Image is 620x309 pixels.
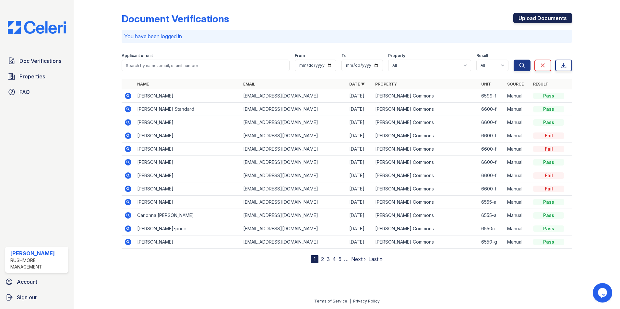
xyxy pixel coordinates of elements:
a: 4 [332,256,336,262]
td: Manual [505,169,531,182]
td: [PERSON_NAME] [135,89,241,103]
td: [PERSON_NAME] [135,235,241,249]
td: Manual [505,103,531,116]
td: [EMAIL_ADDRESS][DOMAIN_NAME] [241,116,347,129]
img: CE_Logo_Blue-a8612792a0a2168367f1c8372b55b34899dd931a85d93a1a3d3e32e68fde9ad4.png [3,21,71,34]
div: Fail [533,172,564,179]
input: Search by name, email, or unit number [122,60,290,71]
td: [EMAIL_ADDRESS][DOMAIN_NAME] [241,103,347,116]
td: [EMAIL_ADDRESS][DOMAIN_NAME] [241,196,347,209]
a: Unit [481,82,491,86]
span: … [344,255,349,263]
td: Manual [505,222,531,235]
td: 6599-f [479,89,505,103]
td: [DATE] [347,235,373,249]
a: Property [375,82,397,86]
td: [PERSON_NAME]-price [135,222,241,235]
td: [DATE] [347,103,373,116]
span: Account [17,278,37,286]
div: | [350,299,351,303]
td: [PERSON_NAME] [135,129,241,143]
td: [PERSON_NAME] Commons [373,129,479,143]
td: [PERSON_NAME] Commons [373,156,479,169]
td: [DATE] [347,182,373,196]
a: Last » [368,256,383,262]
td: Manual [505,235,531,249]
a: Email [243,82,255,86]
td: 6600-f [479,116,505,129]
td: [DATE] [347,169,373,182]
a: 5 [339,256,341,262]
td: 6600-f [479,156,505,169]
a: Privacy Policy [353,299,380,303]
div: Pass [533,93,564,99]
span: Sign out [17,293,37,301]
td: [PERSON_NAME] [135,182,241,196]
td: [EMAIL_ADDRESS][DOMAIN_NAME] [241,169,347,182]
a: Account [3,275,71,288]
div: Pass [533,106,564,112]
div: Pass [533,199,564,205]
td: [DATE] [347,116,373,129]
td: 6550-g [479,235,505,249]
label: Result [476,53,488,58]
td: [EMAIL_ADDRESS][DOMAIN_NAME] [241,129,347,143]
div: Pass [533,239,564,245]
div: Rushmore Management [10,257,66,270]
td: 6555-a [479,209,505,222]
td: [EMAIL_ADDRESS][DOMAIN_NAME] [241,209,347,222]
td: [EMAIL_ADDRESS][DOMAIN_NAME] [241,222,347,235]
div: 1 [311,255,318,263]
a: Sign out [3,291,71,304]
td: [EMAIL_ADDRESS][DOMAIN_NAME] [241,143,347,156]
a: Upload Documents [513,13,572,23]
td: [PERSON_NAME] Commons [373,169,479,182]
td: [PERSON_NAME] Commons [373,143,479,156]
td: Manual [505,156,531,169]
div: Pass [533,159,564,166]
label: Property [388,53,405,58]
td: [PERSON_NAME] Commons [373,89,479,103]
div: Pass [533,119,564,126]
a: Terms of Service [314,299,347,303]
td: [PERSON_NAME] Commons [373,209,479,222]
td: 6600-f [479,129,505,143]
div: Pass [533,212,564,219]
a: Date ▼ [349,82,365,86]
td: 6555-a [479,196,505,209]
td: [EMAIL_ADDRESS][DOMAIN_NAME] [241,182,347,196]
td: [PERSON_NAME] Commons [373,222,479,235]
span: Doc Verifications [19,57,61,65]
td: Manual [505,209,531,222]
label: To [341,53,347,58]
a: 2 [321,256,324,262]
td: [PERSON_NAME] [135,143,241,156]
td: [EMAIL_ADDRESS][DOMAIN_NAME] [241,235,347,249]
a: Result [533,82,548,86]
td: [PERSON_NAME] [135,156,241,169]
td: [DATE] [347,129,373,143]
div: [PERSON_NAME] [10,249,66,257]
td: 6600-f [479,103,505,116]
td: [DATE] [347,89,373,103]
td: 6600-f [479,143,505,156]
td: 6600-f [479,182,505,196]
td: [PERSON_NAME] Commons [373,103,479,116]
td: [PERSON_NAME] Commons [373,235,479,249]
td: [DATE] [347,156,373,169]
span: Properties [19,73,45,80]
td: Carionna [PERSON_NAME] [135,209,241,222]
div: Fail [533,146,564,152]
td: Manual [505,116,531,129]
td: Manual [505,89,531,103]
span: FAQ [19,88,30,96]
a: Properties [5,70,68,83]
td: [PERSON_NAME] Standard [135,103,241,116]
a: Next › [351,256,366,262]
td: [EMAIL_ADDRESS][DOMAIN_NAME] [241,89,347,103]
td: [PERSON_NAME] [135,196,241,209]
a: Name [137,82,149,86]
td: [PERSON_NAME] Commons [373,116,479,129]
td: [PERSON_NAME] Commons [373,182,479,196]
